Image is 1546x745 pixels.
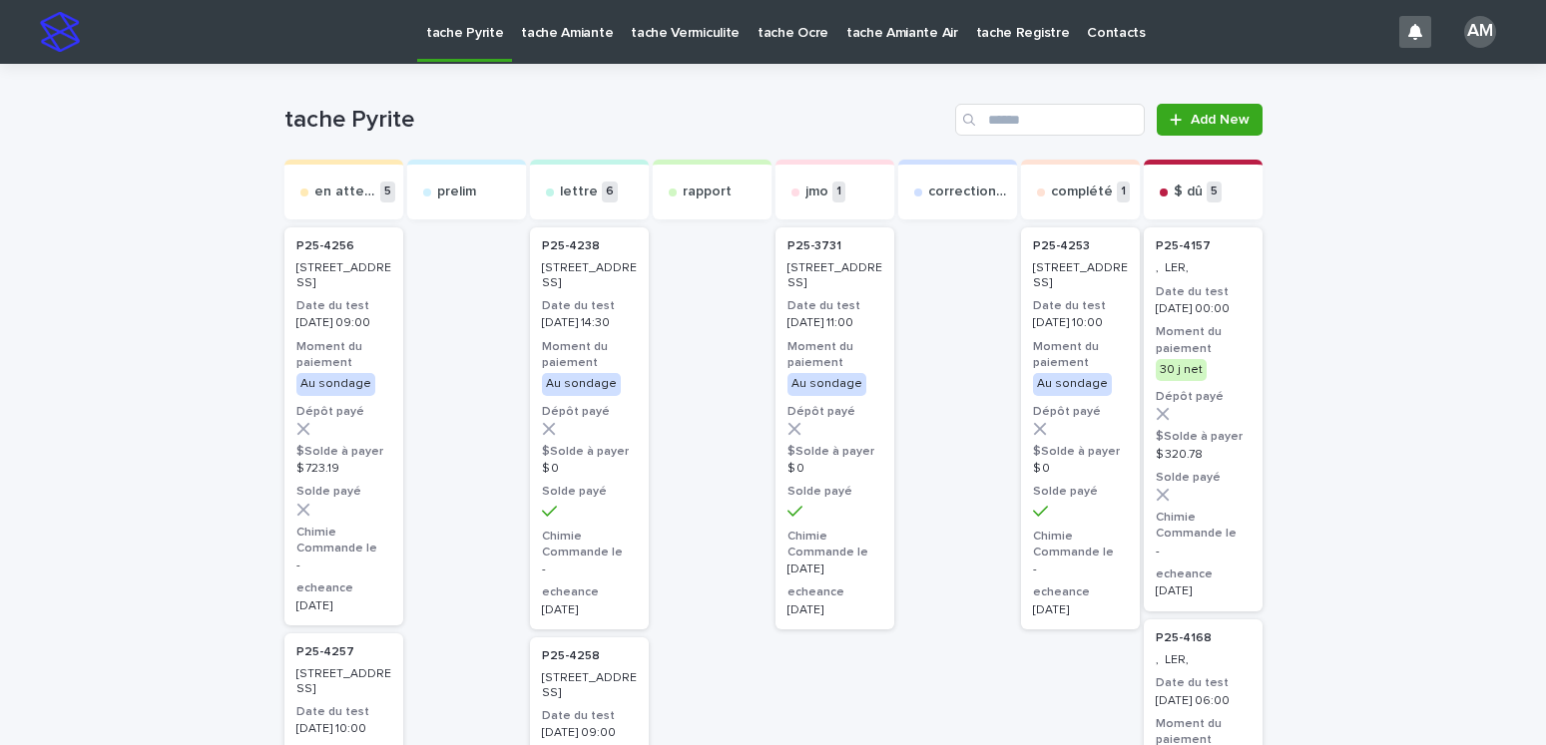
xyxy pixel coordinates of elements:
span: Add New [1191,113,1250,127]
h3: Moment du paiement [1033,339,1128,371]
p: P25-4258 [542,649,600,663]
p: [DATE] [542,603,637,617]
a: P25-4256 [STREET_ADDRESS]Date du test[DATE] 09:00Moment du paiementAu sondageDépôt payé$Solde à p... [284,227,403,625]
h3: Date du test [296,298,391,314]
p: prelim [437,184,476,200]
p: [DATE] [296,599,391,613]
p: lettre [560,184,598,200]
p: 1 [832,182,845,202]
p: [DATE] 09:00 [296,316,391,330]
p: [DATE] [1033,603,1128,617]
p: $ 320.78 [1156,448,1251,462]
h3: Dépôt payé [296,404,391,420]
p: [DATE] 09:00 [542,726,637,740]
p: P25-4157 [1156,239,1211,253]
p: [DATE] 10:00 [296,722,391,736]
h3: Chimie Commande le [1033,529,1128,560]
p: 1 [1117,182,1130,202]
p: [STREET_ADDRESS] [296,667,391,696]
h3: Date du test [542,708,637,724]
h3: Solde payé [787,484,882,500]
p: [DATE] [1156,584,1251,598]
h3: Chimie Commande le [1156,510,1251,542]
p: , LER, [1156,653,1251,667]
img: stacker-logo-s-only.png [40,12,80,52]
h3: Dépôt payé [787,404,882,420]
p: P25-4168 [1156,631,1212,645]
h3: Chimie Commande le [296,525,391,557]
a: P25-4238 [STREET_ADDRESS]Date du test[DATE] 14:30Moment du paiementAu sondageDépôt payé$Solde à p... [530,227,649,629]
p: complété [1051,184,1113,200]
h3: Moment du paiement [1156,324,1251,356]
h1: tache Pyrite [284,106,948,135]
h3: Chimie Commande le [542,529,637,560]
h3: Date du test [1156,675,1251,691]
p: 5 [380,182,395,202]
p: jmo [805,184,828,200]
h3: Solde payé [1156,470,1251,486]
h3: Date du test [1156,284,1251,300]
h3: Dépôt payé [1156,389,1251,405]
p: P25-4256 [296,239,354,253]
h3: Date du test [296,704,391,720]
h3: $Solde à payer [787,444,882,460]
div: Au sondage [1033,373,1112,395]
div: Au sondage [296,373,375,395]
p: [DATE] [787,562,882,576]
p: [DATE] 10:00 [1033,316,1128,330]
p: 6 [602,182,618,202]
p: [DATE] [787,603,882,617]
p: - [1033,562,1128,576]
p: [STREET_ADDRESS] [542,261,637,290]
h3: Date du test [787,298,882,314]
p: - [542,562,637,576]
p: [DATE] 06:00 [1156,694,1251,708]
h3: Moment du paiement [542,339,637,371]
h3: Dépôt payé [1033,404,1128,420]
p: $ 723.19 [296,462,391,476]
p: P25-4253 [1033,239,1090,253]
p: $ 0 [542,462,637,476]
a: Add New [1157,104,1262,136]
p: - [1156,545,1251,559]
a: P25-4253 [STREET_ADDRESS]Date du test[DATE] 10:00Moment du paiementAu sondageDépôt payé$Solde à p... [1021,227,1140,629]
h3: $Solde à payer [1156,429,1251,445]
div: Au sondage [542,373,621,395]
h3: Solde payé [542,484,637,500]
h3: echeance [1156,566,1251,582]
p: [DATE] 11:00 [787,316,882,330]
h3: echeance [296,580,391,596]
h3: echeance [787,584,882,600]
h3: Solde payé [296,484,391,500]
p: 5 [1207,182,1222,202]
p: [STREET_ADDRESS] [1033,261,1128,290]
a: P25-4157 , LER,Date du test[DATE] 00:00Moment du paiement30 j netDépôt payé$Solde à payer$ 320.78... [1144,227,1263,611]
h3: echeance [542,584,637,600]
input: Search [955,104,1145,136]
p: correction exp [928,184,1009,200]
h3: Chimie Commande le [787,529,882,560]
h3: $Solde à payer [296,444,391,460]
p: $ dû [1174,184,1203,200]
h3: Date du test [1033,298,1128,314]
p: [STREET_ADDRESS] [542,671,637,700]
div: 30 j net [1156,359,1207,381]
p: $ 0 [787,462,882,476]
h3: Date du test [542,298,637,314]
a: P25-3731 [STREET_ADDRESS]Date du test[DATE] 11:00Moment du paiementAu sondageDépôt payé$Solde à p... [775,227,894,629]
p: rapport [683,184,732,200]
h3: Solde payé [1033,484,1128,500]
h3: Moment du paiement [296,339,391,371]
h3: $Solde à payer [1033,444,1128,460]
p: en attente [314,184,376,200]
p: P25-3731 [787,239,841,253]
p: $ 0 [1033,462,1128,476]
p: P25-4238 [542,239,600,253]
h3: $Solde à payer [542,444,637,460]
